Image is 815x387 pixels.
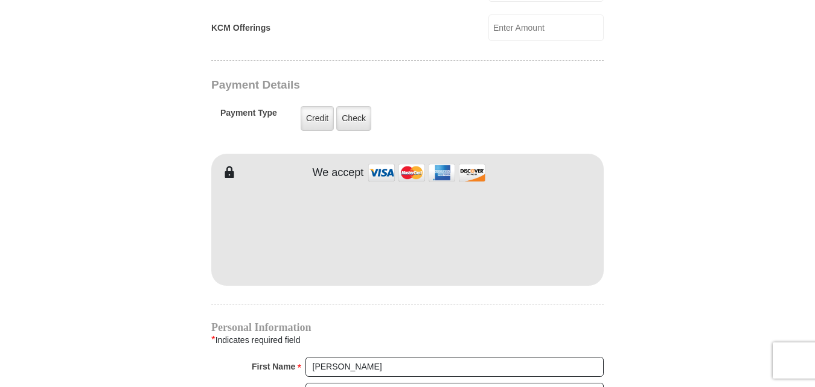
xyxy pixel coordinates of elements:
[211,22,270,34] label: KCM Offerings
[313,166,364,180] h4: We accept
[211,78,519,92] h3: Payment Details
[211,322,604,332] h4: Personal Information
[301,106,334,131] label: Credit
[220,108,277,124] h5: Payment Type
[488,14,604,41] input: Enter Amount
[252,358,295,375] strong: First Name
[366,160,487,186] img: credit cards accepted
[336,106,371,131] label: Check
[211,332,604,348] div: Indicates required field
